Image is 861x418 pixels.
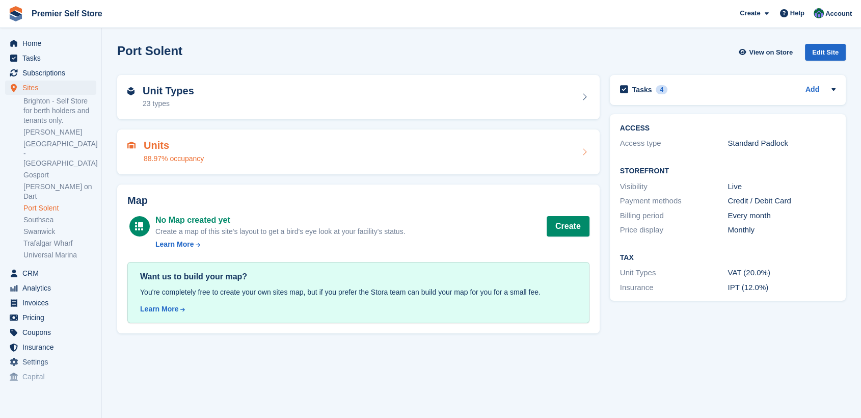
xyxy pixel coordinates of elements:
a: [PERSON_NAME] on Dart [23,182,96,201]
div: Insurance [620,282,728,294]
img: Jo Granger [814,8,824,18]
div: Visibility [620,181,728,193]
a: Learn More [155,239,405,250]
div: Monthly [728,224,836,236]
div: Credit / Debit Card [728,195,836,207]
a: menu [5,36,96,50]
a: menu [5,81,96,95]
h2: Tasks [632,85,652,94]
a: menu [5,325,96,339]
div: No Map created yet [155,214,405,226]
div: Learn More [140,304,178,315]
a: menu [5,355,96,369]
div: Every month [728,210,836,222]
a: Premier Self Store [28,5,106,22]
span: Home [22,36,84,50]
span: View on Store [749,47,793,58]
span: Pricing [22,310,84,325]
div: Access type [620,138,728,149]
div: Billing period [620,210,728,222]
div: 23 types [143,98,194,109]
a: Edit Site [805,44,846,65]
span: Subscriptions [22,66,84,80]
button: Create [547,216,589,237]
h2: ACCESS [620,124,836,133]
div: 88.97% occupancy [144,153,204,164]
span: CRM [22,266,84,280]
h2: Storefront [620,167,836,175]
a: [GEOGRAPHIC_DATA] - [GEOGRAPHIC_DATA] [23,139,96,168]
div: Learn More [155,239,194,250]
a: menu [5,310,96,325]
a: Units 88.97% occupancy [117,129,600,174]
span: Sites [22,81,84,95]
h2: Map [127,195,589,206]
span: Account [825,9,852,19]
span: Create [740,8,760,18]
span: Settings [22,355,84,369]
a: Learn More [140,304,577,315]
a: menu [5,266,96,280]
div: You're completely free to create your own sites map, but if you prefer the Stora team can build y... [140,287,577,298]
div: Price display [620,224,728,236]
img: stora-icon-8386f47178a22dfd0bd8f6a31ec36ba5ce8667c1dd55bd0f319d3a0aa187defe.svg [8,6,23,21]
span: Coupons [22,325,84,339]
span: Storefront [9,393,101,403]
a: menu [5,281,96,295]
h2: Units [144,140,204,151]
a: Swanwick [23,227,96,237]
a: Universal Marina [23,250,96,260]
a: menu [5,51,96,65]
div: IPT (12.0%) [728,282,836,294]
span: Capital [22,370,84,384]
a: Port Solent [23,203,96,213]
a: menu [5,296,96,310]
img: unit-icn-7be61d7bf1b0ce9d3e12c5938cc71ed9869f7b940bace4675aadf7bd6d80202e.svg [127,142,136,149]
img: map-icn-white-8b231986280072e83805622d3debb4903e2986e43859118e7b4002611c8ef794.svg [135,222,143,230]
a: Brighton - Self Store for berth holders and tenants only. [23,96,96,125]
span: Help [790,8,804,18]
div: VAT (20.0%) [728,267,836,279]
h2: Unit Types [143,85,194,97]
a: Trafalgar Wharf [23,239,96,248]
a: menu [5,370,96,384]
img: unit-type-icn-2b2737a686de81e16bb02015468b77c625bbabd49415b5ef34ead5e3b44a266d.svg [127,87,134,95]
a: Gosport [23,170,96,180]
a: View on Store [737,44,797,61]
span: Invoices [22,296,84,310]
div: 4 [656,85,667,94]
div: Create a map of this site's layout to get a bird's eye look at your facility's status. [155,226,405,237]
div: Unit Types [620,267,728,279]
a: menu [5,66,96,80]
span: Insurance [22,340,84,354]
span: Analytics [22,281,84,295]
div: Edit Site [805,44,846,61]
h2: Port Solent [117,44,182,58]
h2: Tax [620,254,836,262]
div: Payment methods [620,195,728,207]
a: Add [805,84,819,96]
div: Want us to build your map? [140,271,577,283]
a: Unit Types 23 types [117,75,600,120]
div: Standard Padlock [728,138,836,149]
span: Tasks [22,51,84,65]
a: menu [5,340,96,354]
div: Live [728,181,836,193]
a: [PERSON_NAME] [23,127,96,137]
a: Southsea [23,215,96,225]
